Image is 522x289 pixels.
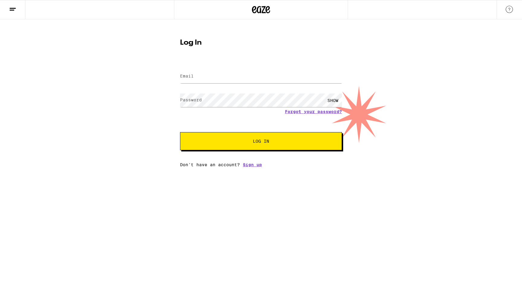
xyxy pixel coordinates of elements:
div: SHOW [324,94,342,107]
label: Email [180,74,194,78]
div: Don't have an account? [180,162,342,167]
h1: Log In [180,39,342,46]
button: Log In [180,132,342,150]
label: Password [180,97,202,102]
span: Log In [253,139,269,143]
input: Email [180,70,342,83]
a: Sign up [243,162,262,167]
a: Forgot your password? [285,109,342,114]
